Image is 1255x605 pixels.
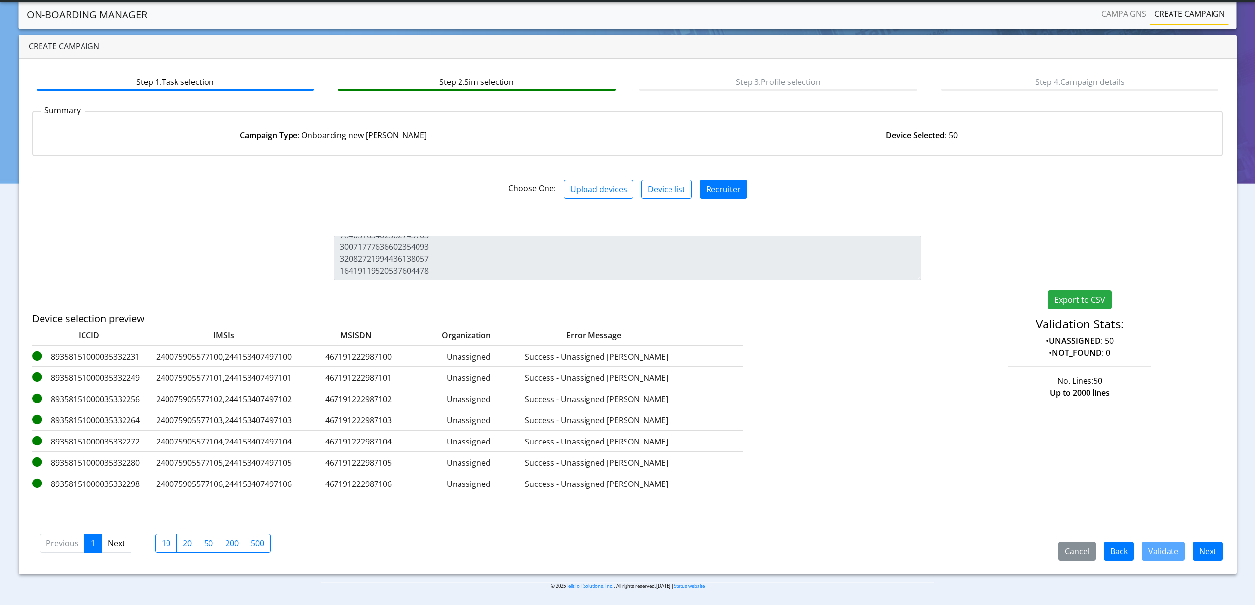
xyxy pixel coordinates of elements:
[929,387,1230,399] div: Up to 2000 lines
[502,329,651,341] label: Error Message
[32,436,146,447] label: 89358151000035332272
[302,478,416,490] label: 467191222987106
[522,414,670,426] label: Success - Unassigned [PERSON_NAME]
[564,180,633,199] button: Upload devices
[150,457,298,469] label: 240075905577105,244153407497105
[1058,542,1096,561] button: Cancel
[1052,347,1102,358] strong: NOT_FOUND
[302,393,416,405] label: 467191222987102
[37,72,314,91] btn: Step 1: Task selection
[419,436,518,447] label: Unassigned
[929,375,1230,387] div: No. Lines:
[150,436,298,447] label: 240075905577104,244153407497104
[419,351,518,363] label: Unassigned
[1097,4,1150,24] a: Campaigns
[1142,542,1185,561] button: Validate
[419,478,518,490] label: Unassigned
[302,372,416,384] label: 467191222987101
[522,478,670,490] label: Success - Unassigned [PERSON_NAME]
[19,35,1237,59] div: Create campaign
[41,104,85,116] p: Summary
[302,457,416,469] label: 467191222987105
[522,351,670,363] label: Success - Unassigned [PERSON_NAME]
[150,393,298,405] label: 240075905577102,244153407497102
[150,414,298,426] label: 240075905577103,244153407497103
[941,72,1218,91] btn: Step 4: Campaign details
[1049,335,1101,346] strong: UNASSIGNED
[639,72,917,91] btn: Step 3: Profile selection
[302,436,416,447] label: 467191222987104
[27,5,147,25] a: On-Boarding Manager
[522,457,670,469] label: Success - Unassigned [PERSON_NAME]
[302,329,396,341] label: MSISDN
[1104,542,1134,561] button: Back
[419,393,518,405] label: Unassigned
[240,130,297,141] strong: Campaign Type
[302,414,416,426] label: 467191222987103
[1048,290,1112,309] button: Export to CSV
[508,183,556,194] span: Choose One:
[150,329,298,341] label: IMSIs
[198,534,219,553] label: 50
[674,583,705,589] a: Status website
[39,129,627,141] div: : Onboarding new [PERSON_NAME]
[32,351,146,363] label: 89358151000035332231
[32,478,146,490] label: 89358151000035332298
[32,457,146,469] label: 89358151000035332280
[32,393,146,405] label: 89358151000035332256
[338,72,615,91] btn: Step 2: Sim selection
[32,313,826,324] h5: Device selection preview
[1193,542,1223,561] button: Next
[150,351,298,363] label: 240075905577100,244153407497100
[419,372,518,384] label: Unassigned
[32,372,146,384] label: 89358151000035332249
[321,582,934,590] p: © 2025 . All rights reserved.[DATE] |
[1150,4,1229,24] a: Create campaign
[522,436,670,447] label: Success - Unassigned [PERSON_NAME]
[936,317,1223,331] h4: Validation Stats:
[522,393,670,405] label: Success - Unassigned [PERSON_NAME]
[176,534,198,553] label: 20
[150,372,298,384] label: 240075905577101,244153407497101
[886,130,945,141] strong: Device Selected
[155,534,177,553] label: 10
[1093,375,1102,386] span: 50
[245,534,271,553] label: 500
[32,329,146,341] label: ICCID
[522,372,670,384] label: Success - Unassigned [PERSON_NAME]
[101,534,131,553] a: Next
[627,129,1216,141] div: : 50
[641,180,692,199] button: Device list
[566,583,614,589] a: Telit IoT Solutions, Inc.
[419,414,518,426] label: Unassigned
[400,329,499,341] label: Organization
[700,180,747,199] button: Recruiter
[150,478,298,490] label: 240075905577106,244153407497106
[219,534,245,553] label: 200
[419,457,518,469] label: Unassigned
[32,414,146,426] label: 89358151000035332264
[936,347,1223,359] p: • : 0
[84,534,102,553] a: 1
[302,351,416,363] label: 467191222987100
[936,335,1223,347] p: • : 50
